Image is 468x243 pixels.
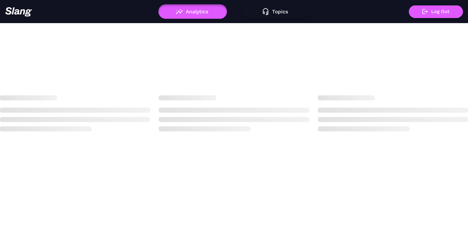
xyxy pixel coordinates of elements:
[158,4,227,19] button: Analytics
[409,5,463,18] button: Log Out
[5,7,32,17] img: 623511267c55cb56e2f2a487_logo2.png
[158,9,227,14] a: Analytics
[241,4,310,19] button: Topics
